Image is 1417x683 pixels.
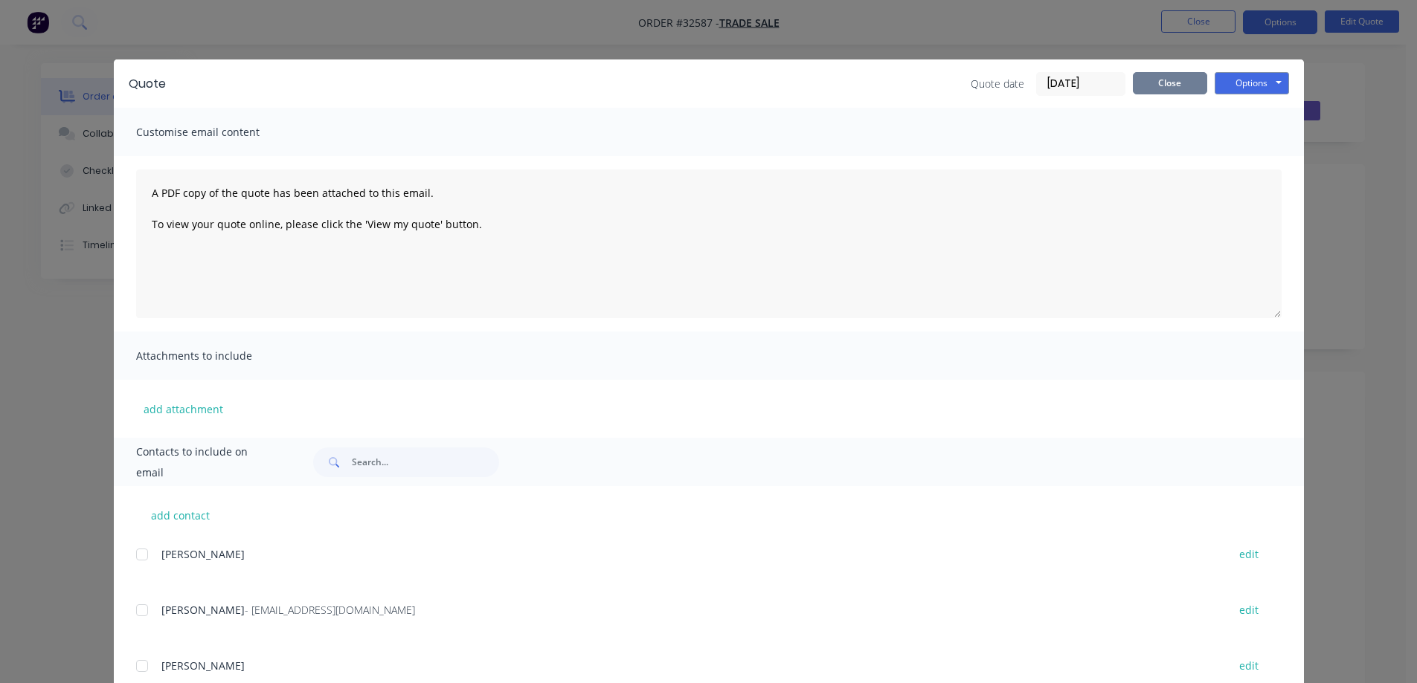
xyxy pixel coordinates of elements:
div: Quote [129,75,166,93]
input: Search... [352,447,499,477]
button: add attachment [136,398,231,420]
span: Attachments to include [136,346,300,366]
button: Options [1215,72,1289,94]
button: edit [1230,600,1267,620]
span: Customise email content [136,122,300,143]
span: Contacts to include on email [136,441,277,483]
button: Close [1133,72,1207,94]
span: [PERSON_NAME] [161,547,245,561]
span: [PERSON_NAME] [161,658,245,673]
button: edit [1230,656,1267,676]
button: edit [1230,544,1267,564]
textarea: A PDF copy of the quote has been attached to this email. To view your quote online, please click ... [136,169,1282,318]
span: [PERSON_NAME] [161,603,245,617]
button: add contact [136,504,225,526]
span: - [EMAIL_ADDRESS][DOMAIN_NAME] [245,603,415,617]
span: Quote date [971,76,1024,91]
